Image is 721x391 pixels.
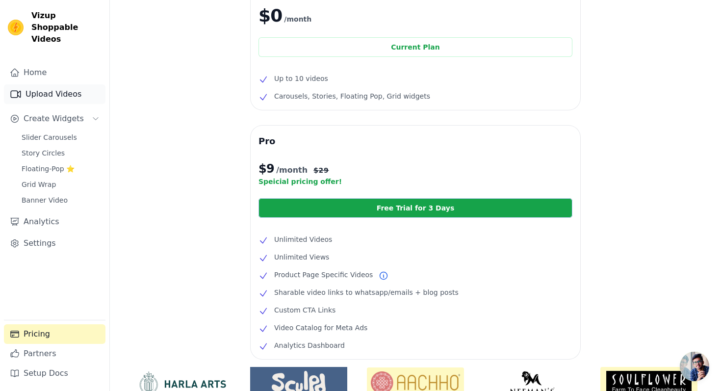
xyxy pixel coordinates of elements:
span: Banner Video [22,195,68,205]
a: Upload Videos [4,84,105,104]
a: Free Trial for 3 Days [258,198,572,218]
li: Video Catalog for Meta Ads [258,322,572,334]
span: Story Circles [22,148,65,158]
span: $ 9 [258,161,274,177]
a: Partners [4,344,105,364]
span: $ 29 [313,165,329,175]
span: Up to 10 videos [274,73,328,84]
a: Grid Wrap [16,178,105,191]
a: Story Circles [16,146,105,160]
button: Create Widgets [4,109,105,129]
a: Pricing [4,324,105,344]
span: Vizup Shoppable Videos [31,10,102,45]
span: /month [284,13,311,25]
a: Slider Carousels [16,130,105,144]
h3: Pro [258,133,572,149]
span: /month [276,164,308,176]
li: Custom CTA Links [258,304,572,316]
div: Open chat [680,352,709,381]
span: Slider Carousels [22,132,77,142]
span: Product Page Specific Videos [274,269,373,281]
a: Settings [4,234,105,253]
span: Carousels, Stories, Floating Pop, Grid widgets [274,90,430,102]
a: Home [4,63,105,82]
span: Unlimited Views [274,251,329,263]
a: Analytics [4,212,105,232]
a: Floating-Pop ⭐ [16,162,105,176]
span: Sharable video links to whatsapp/emails + blog posts [274,287,459,298]
span: Unlimited Videos [274,234,332,245]
span: Grid Wrap [22,180,56,189]
div: Current Plan [258,37,572,57]
a: Setup Docs [4,364,105,383]
p: Speicial pricing offer! [258,177,572,186]
img: Vizup [8,20,24,35]
span: Floating-Pop ⭐ [22,164,75,174]
a: Banner Video [16,193,105,207]
span: Create Widgets [24,113,84,125]
span: $0 [258,6,282,26]
span: Analytics Dashboard [274,339,345,351]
